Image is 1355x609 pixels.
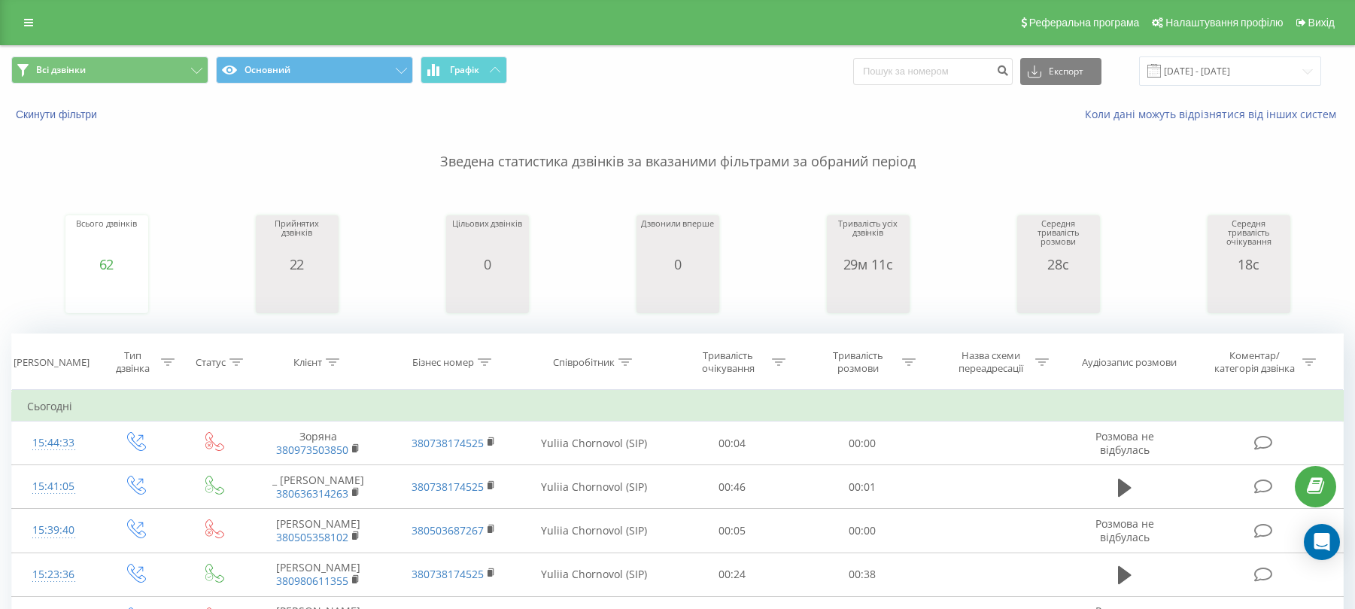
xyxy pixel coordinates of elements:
a: 380636314263 [276,486,348,501]
a: 380503687267 [412,523,484,537]
div: Дзвонили вперше [641,219,713,257]
div: 62 [76,257,136,272]
td: Yuliia Chornovol (SIP) [521,509,667,553]
td: Yuliia Chornovol (SIP) [521,553,667,596]
td: 00:04 [667,422,797,465]
div: 15:44:33 [27,428,80,458]
div: 0 [452,257,521,272]
div: Аудіозапис розмови [1082,356,1177,369]
span: Всі дзвінки [36,64,86,76]
a: 380973503850 [276,443,348,457]
div: Середня тривалість очікування [1211,219,1287,257]
div: Клієнт [293,356,322,369]
div: 28с [1021,257,1096,272]
div: Назва схеми переадресації [951,349,1031,375]
td: 00:24 [667,553,797,596]
div: Тип дзвінка [108,349,157,375]
span: Розмова не відбулась [1095,516,1154,544]
td: [PERSON_NAME] [251,553,386,596]
td: Зоряна [251,422,386,465]
div: 15:39:40 [27,516,80,545]
td: Yuliia Chornovol (SIP) [521,465,667,509]
div: Тривалість очікування [688,349,768,375]
td: 00:05 [667,509,797,553]
div: Статус [196,356,226,369]
a: 380738174525 [412,436,484,450]
button: Графік [421,56,507,84]
div: 15:23:36 [27,560,80,589]
div: 18с [1211,257,1287,272]
td: 00:00 [797,422,927,465]
td: 00:46 [667,465,797,509]
div: Тривалість усіх дзвінків [831,219,906,257]
a: 380505358102 [276,530,348,544]
a: 380738174525 [412,567,484,581]
div: Тривалість розмови [818,349,898,375]
div: 22 [260,257,335,272]
td: [PERSON_NAME] [251,509,386,553]
td: Сьогодні [12,391,1344,422]
td: 00:01 [797,465,927,509]
div: Бізнес номер [412,356,474,369]
div: 15:41:05 [27,472,80,501]
div: Середня тривалість розмови [1021,219,1096,257]
div: Всього дзвінків [76,219,136,257]
td: _ [PERSON_NAME] [251,465,386,509]
span: Реферальна програма [1029,17,1140,29]
span: Графік [450,65,479,75]
button: Основний [216,56,413,84]
input: Пошук за номером [853,58,1013,85]
div: 0 [641,257,713,272]
td: 00:00 [797,509,927,553]
span: Налаштування профілю [1165,17,1283,29]
a: 380738174525 [412,480,484,494]
div: Цільових дзвінків [452,219,521,257]
div: Open Intercom Messenger [1304,524,1340,560]
div: Співробітник [553,356,615,369]
span: Розмова не відбулась [1095,429,1154,457]
div: [PERSON_NAME] [14,356,90,369]
a: 380980611355 [276,574,348,588]
div: Коментар/категорія дзвінка [1211,349,1299,375]
div: Прийнятих дзвінків [260,219,335,257]
button: Всі дзвінки [11,56,208,84]
td: Yuliia Chornovol (SIP) [521,422,667,465]
div: 29м 11с [831,257,906,272]
button: Скинути фільтри [11,108,105,121]
td: 00:38 [797,553,927,596]
span: Вихід [1308,17,1335,29]
a: Коли дані можуть відрізнятися вiд інших систем [1085,107,1344,121]
button: Експорт [1020,58,1101,85]
p: Зведена статистика дзвінків за вказаними фільтрами за обраний період [11,122,1344,172]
